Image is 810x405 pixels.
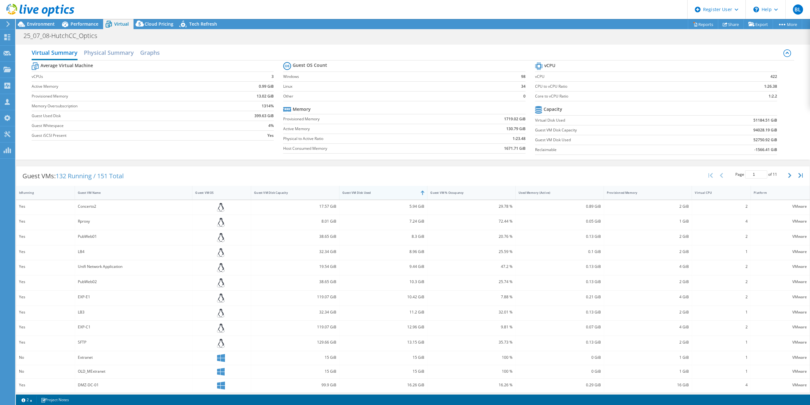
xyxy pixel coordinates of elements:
[19,248,72,255] div: Yes
[753,127,777,133] b: 94028.19 GiB
[754,324,807,331] div: VMware
[753,137,777,143] b: 52750.92 GiB
[430,354,513,361] div: 100 %
[78,309,190,316] div: LB3
[145,21,173,27] span: Cloud Pricing
[695,294,748,301] div: 2
[764,83,777,90] b: 1:26.38
[430,339,513,346] div: 35.73 %
[519,233,601,240] div: 0.13 GiB
[519,324,601,331] div: 0.07 GiB
[78,368,190,375] div: OLD_MExtranet
[754,278,807,285] div: VMware
[19,203,72,210] div: Yes
[342,233,425,240] div: 8.3 GiB
[40,62,93,69] b: Average Virtual Machine
[32,132,216,139] label: Guest iSCSI Present
[254,248,336,255] div: 32.34 GiB
[519,203,601,210] div: 0.89 GiB
[793,4,803,15] span: BL
[430,191,505,195] div: Guest VM % Occupancy
[519,248,601,255] div: 0.1 GiB
[607,354,689,361] div: 1 GiB
[283,136,449,142] label: Physical to Active Ratio
[195,191,240,195] div: Guest VM OS
[342,354,425,361] div: 15 GiB
[254,309,336,316] div: 32.34 GiB
[342,309,425,316] div: 11.2 GiB
[78,294,190,301] div: EXP-E1
[257,93,274,99] b: 13.02 GiB
[19,368,72,375] div: No
[254,294,336,301] div: 119.07 GiB
[342,382,425,389] div: 16.26 GiB
[283,73,503,80] label: Windows
[430,294,513,301] div: 7.88 %
[695,278,748,285] div: 2
[754,382,807,389] div: VMware
[754,309,807,316] div: VMware
[535,117,694,123] label: Virtual Disk Used
[523,93,526,99] b: 0
[21,32,107,39] h1: 25_07_08-HutchCC_Optics
[519,191,593,195] div: Used Memory (Active)
[19,233,72,240] div: Yes
[430,233,513,240] div: 20.76 %
[535,83,713,90] label: CPU to vCPU Ratio
[189,21,217,27] span: Tech Refresh
[78,248,190,255] div: LB4
[283,93,503,99] label: Other
[754,354,807,361] div: VMware
[16,166,130,186] div: Guest VMs:
[607,309,689,316] div: 2 GiB
[769,93,777,99] b: 1:2.2
[607,233,689,240] div: 2 GiB
[78,354,190,361] div: Extranet
[607,382,689,389] div: 16 GiB
[695,368,748,375] div: 1
[695,203,748,210] div: 2
[430,368,513,375] div: 100 %
[78,382,190,389] div: DMZ-DC-01
[254,203,336,210] div: 17.57 GiB
[754,203,807,210] div: VMware
[342,294,425,301] div: 10.42 GiB
[535,147,694,153] label: Reclaimable
[607,294,689,301] div: 4 GiB
[32,103,216,109] label: Memory Oversubscription
[754,233,807,240] div: VMware
[607,368,689,375] div: 1 GiB
[695,324,748,331] div: 2
[259,83,274,90] b: 0.99 GiB
[114,21,129,27] span: Virtual
[140,46,160,59] h2: Graphs
[519,278,601,285] div: 0.13 GiB
[19,309,72,316] div: Yes
[753,117,777,123] b: 51184.51 GiB
[254,339,336,346] div: 129.66 GiB
[283,126,449,132] label: Active Memory
[607,278,689,285] div: 2 GiB
[342,278,425,285] div: 10.3 GiB
[695,218,748,225] div: 4
[19,263,72,270] div: Yes
[695,248,748,255] div: 1
[607,191,682,195] div: Provisioned Memory
[535,73,713,80] label: vCPU
[27,21,55,27] span: Environment
[342,191,417,195] div: Guest VM Disk Used
[695,263,748,270] div: 2
[519,339,601,346] div: 0.13 GiB
[607,263,689,270] div: 4 GiB
[254,278,336,285] div: 38.65 GiB
[32,113,216,119] label: Guest Used Disk
[254,354,336,361] div: 15 GiB
[607,203,689,210] div: 2 GiB
[32,123,216,129] label: Guest Whitespace
[695,382,748,389] div: 4
[754,147,777,153] b: -1566.41 GiB
[36,396,73,404] a: Project Notes
[607,339,689,346] div: 2 GiB
[506,126,526,132] b: 130.79 GiB
[754,294,807,301] div: VMware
